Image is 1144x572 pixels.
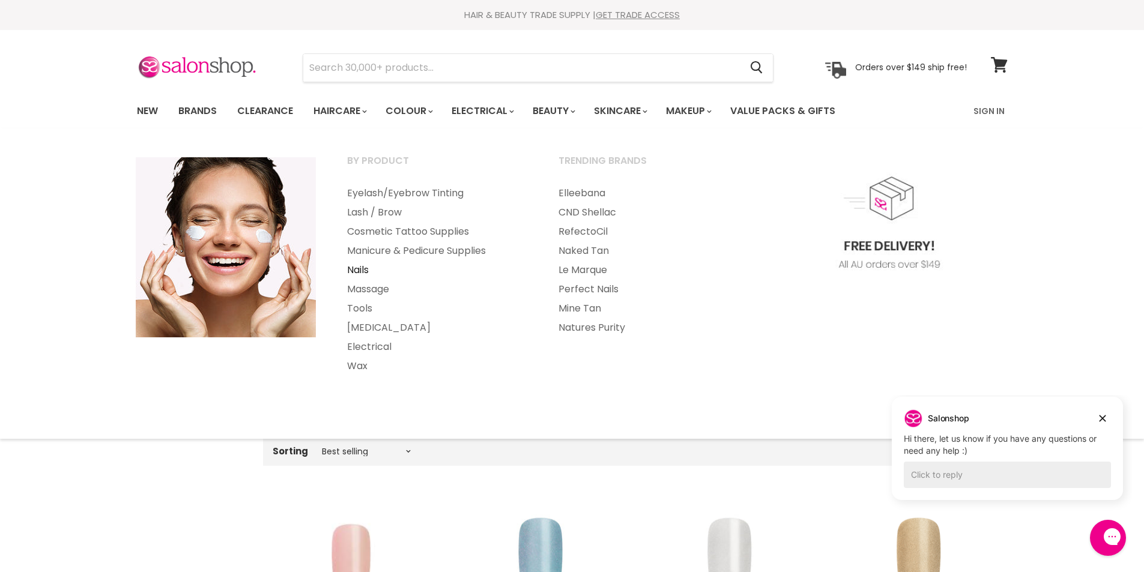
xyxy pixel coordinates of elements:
button: Search [741,54,773,82]
a: Lash / Brow [332,203,541,222]
a: Naked Tan [543,241,752,260]
a: Value Packs & Gifts [721,98,844,124]
a: [MEDICAL_DATA] [332,318,541,337]
a: New [128,98,167,124]
a: Natures Purity [543,318,752,337]
a: RefectoCil [543,222,752,241]
a: Trending Brands [543,151,752,181]
a: Le Marque [543,260,752,280]
label: Sorting [273,446,308,456]
a: Elleebana [543,184,752,203]
iframe: Gorgias live chat campaigns [883,395,1132,518]
a: Haircare [304,98,374,124]
a: GET TRADE ACCESS [596,8,680,21]
a: Nails [332,260,541,280]
a: Eyelash/Eyebrow Tinting [332,184,541,203]
nav: Main [122,94,1023,128]
div: HAIR & BEAUTY TRADE SUPPLY | [122,9,1023,21]
p: Orders over $149 ship free! [855,62,967,73]
a: Brands [169,98,226,124]
a: Makeup [657,98,719,124]
input: Search [303,54,741,82]
a: Tools [332,299,541,318]
ul: Main menu [128,94,906,128]
a: CND Shellac [543,203,752,222]
a: Massage [332,280,541,299]
iframe: Gorgias live chat messenger [1084,516,1132,560]
ul: Main menu [332,184,541,376]
a: Cosmetic Tattoo Supplies [332,222,541,241]
a: By Product [332,151,541,181]
a: Clearance [228,98,302,124]
a: Electrical [332,337,541,357]
a: Sign In [966,98,1012,124]
a: Perfect Nails [543,280,752,299]
a: Wax [332,357,541,376]
a: Beauty [524,98,583,124]
form: Product [303,53,773,82]
a: Skincare [585,98,655,124]
a: Mine Tan [543,299,752,318]
a: Manicure & Pedicure Supplies [332,241,541,260]
a: Electrical [443,98,521,124]
a: Colour [377,98,440,124]
ul: Main menu [543,184,752,337]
